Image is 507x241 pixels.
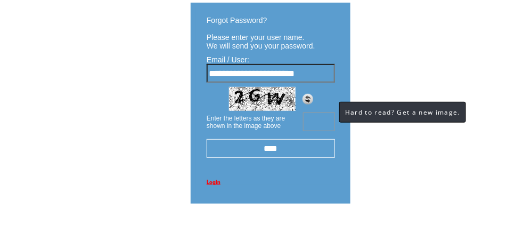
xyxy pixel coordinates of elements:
[207,179,220,185] a: Login
[207,115,285,130] span: Enter the letters as they are shown in the image above
[302,94,313,105] img: refresh.png
[207,16,315,50] span: Forgot Password? Please enter your user name. We will send you your password.
[345,108,460,117] span: Hard to read? Get a new image.
[229,87,296,111] img: Captcha.jpg
[207,55,249,64] span: Email / User:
